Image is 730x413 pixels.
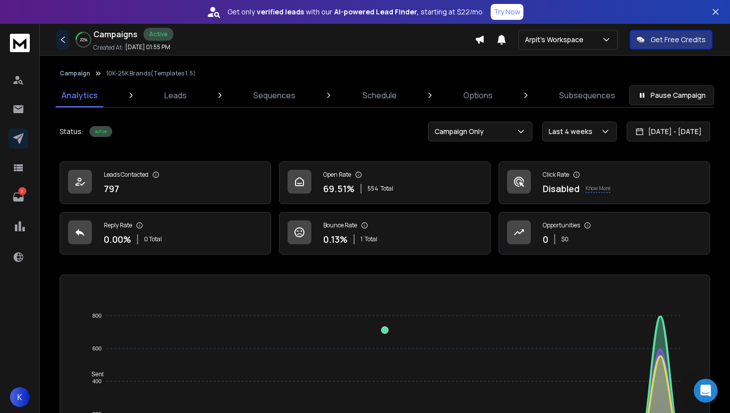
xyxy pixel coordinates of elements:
[60,69,90,77] button: Campaign
[104,232,131,246] p: 0.00 %
[499,161,710,204] a: Click RateDisabledKnow More
[543,232,548,246] p: 0
[104,182,119,196] p: 797
[257,7,304,17] strong: verified leads
[323,182,355,196] p: 69.51 %
[125,43,170,51] p: [DATE] 01:55 PM
[93,44,123,52] p: Created At:
[499,212,710,255] a: Opportunities0$0
[457,83,499,107] a: Options
[549,127,596,137] p: Last 4 weeks
[56,83,104,107] a: Analytics
[144,235,162,243] p: 0 Total
[543,221,580,229] p: Opportunities
[10,387,30,407] button: K
[629,85,714,105] button: Pause Campaign
[553,83,621,107] a: Subsequences
[10,34,30,52] img: logo
[158,83,193,107] a: Leads
[543,171,569,179] p: Click Rate
[253,89,295,101] p: Sequences
[380,185,393,193] span: Total
[543,182,580,196] p: Disabled
[363,89,397,101] p: Schedule
[164,89,187,101] p: Leads
[8,187,28,207] a: 1
[494,7,520,17] p: Try Now
[630,30,713,50] button: Get Free Credits
[435,127,488,137] p: Campaign Only
[89,126,112,137] div: Active
[627,122,710,141] button: [DATE] - [DATE]
[80,37,87,43] p: 22 %
[92,345,101,351] tspan: 600
[104,171,148,179] p: Leads Contacted
[106,69,196,77] p: 10K-25K Brands(Templates 1, 5)
[334,7,419,17] strong: AI-powered Lead Finder,
[60,161,271,204] a: Leads Contacted797
[491,4,523,20] button: Try Now
[279,161,491,204] a: Open Rate69.51%554Total
[18,187,26,195] p: 1
[367,185,378,193] span: 554
[227,7,483,17] p: Get only with our starting at $22/mo
[247,83,301,107] a: Sequences
[365,235,377,243] span: Total
[92,378,101,384] tspan: 400
[561,235,569,243] p: $ 0
[323,171,351,179] p: Open Rate
[104,221,132,229] p: Reply Rate
[361,235,363,243] span: 1
[559,89,615,101] p: Subsequences
[84,371,104,378] span: Sent
[525,35,587,45] p: Arpit's Workspace
[357,83,403,107] a: Schedule
[323,221,357,229] p: Bounce Rate
[93,28,138,40] h1: Campaigns
[694,379,718,403] div: Open Intercom Messenger
[62,89,98,101] p: Analytics
[92,313,101,319] tspan: 800
[463,89,493,101] p: Options
[60,212,271,255] a: Reply Rate0.00%0 Total
[323,232,348,246] p: 0.13 %
[585,185,610,193] p: Know More
[144,28,173,41] div: Active
[651,35,706,45] p: Get Free Credits
[60,127,83,137] p: Status:
[279,212,491,255] a: Bounce Rate0.13%1Total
